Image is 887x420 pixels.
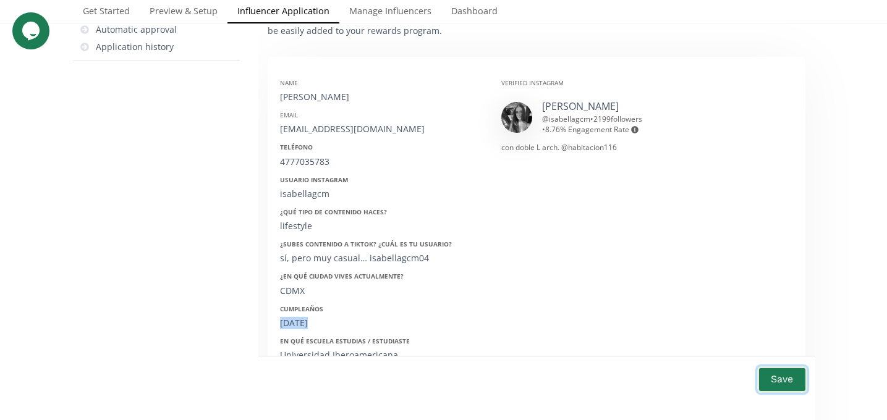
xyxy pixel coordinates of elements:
div: Email [280,111,483,119]
div: Application history [96,41,174,53]
strong: ¿Subes contenido a Tiktok? ¿Cuál es tu usuario? [280,240,452,248]
div: Universidad Iberoamericana [280,349,483,361]
strong: Usuario Instagram [280,175,348,184]
img: 466866749_1109861687198549_4810631546419369867_n.jpg [501,102,532,133]
div: Automatic approval [96,23,177,36]
div: Name [280,78,483,87]
div: sí, pero muy casual… isabellagcm04 [280,252,483,264]
a: [PERSON_NAME] [542,99,619,113]
strong: En qué escuela estudias / estudiaste [280,337,410,345]
div: @ isabellagcm • • [542,114,704,135]
div: Verified Instagram [501,78,704,87]
div: con doble L arch. @habitacion116 [501,142,704,153]
div: [EMAIL_ADDRESS][DOMAIN_NAME] [280,123,483,135]
button: Save [757,366,807,393]
div: [DATE] [280,317,483,329]
strong: ¿Qué tipo de contenido haces? [280,208,387,216]
div: [PERSON_NAME] [280,91,483,103]
div: isabellagcm [280,188,483,200]
span: 2199 followers [593,114,642,124]
div: 4777035783 [280,156,483,168]
span: 8.76 % Engagement Rate [545,124,639,135]
strong: Cumpleaños [280,304,323,313]
div: lifestyle [280,220,483,232]
strong: ¿En qué ciudad vives actualmente? [280,272,404,280]
div: CDMX [280,285,483,297]
strong: Teléfono [280,143,313,151]
iframe: chat widget [12,12,52,49]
